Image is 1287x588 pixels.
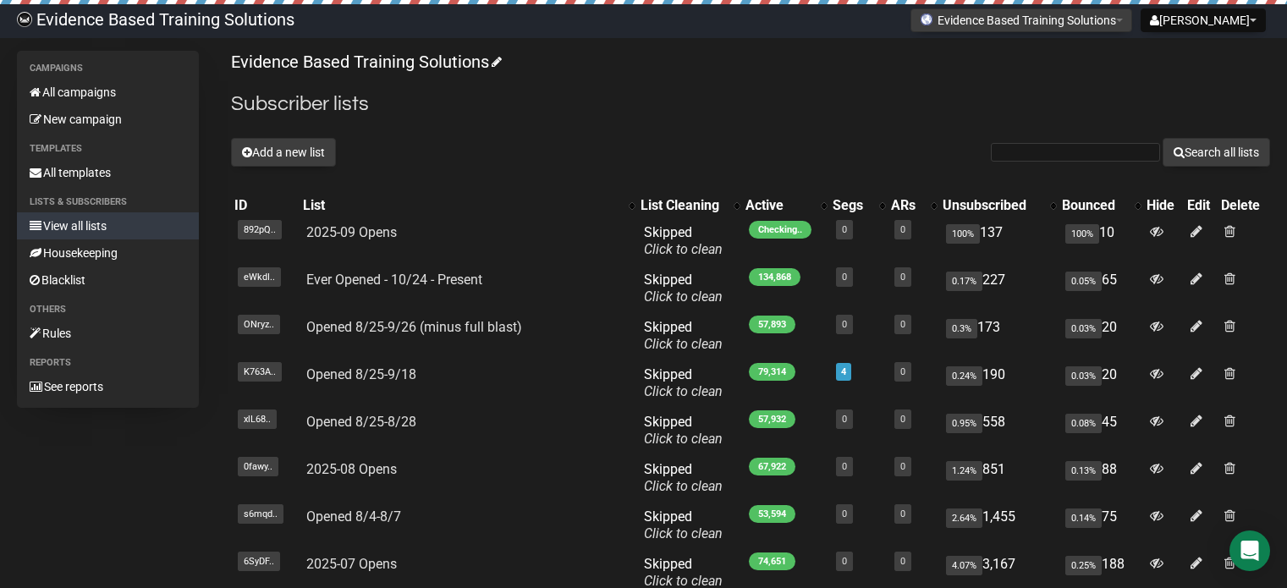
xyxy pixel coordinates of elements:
span: Checking.. [749,221,811,239]
a: All templates [17,159,199,186]
a: 0 [842,319,847,330]
th: Hide: No sort applied, sorting is disabled [1143,194,1183,217]
a: Rules [17,320,199,347]
div: Bounced [1062,197,1126,214]
span: 0.03% [1065,319,1102,338]
li: Reports [17,353,199,373]
span: Skipped [644,272,723,305]
a: See reports [17,373,199,400]
div: Active [745,197,812,214]
li: Templates [17,139,199,159]
div: Unsubscribed [943,197,1042,214]
span: 74,651 [749,552,795,570]
span: 57,932 [749,410,795,428]
a: Click to clean [644,431,723,447]
button: [PERSON_NAME] [1141,8,1266,32]
span: 100% [1065,224,1099,244]
a: Click to clean [644,289,723,305]
a: 2025-08 Opens [306,461,397,477]
td: 88 [1059,454,1143,502]
span: 57,893 [749,316,795,333]
td: 20 [1059,312,1143,360]
span: 1.24% [946,461,982,481]
a: 0 [842,414,847,425]
span: 0.3% [946,319,977,338]
td: 851 [939,454,1059,502]
th: Bounced: No sort applied, activate to apply an ascending sort [1059,194,1143,217]
td: 20 [1059,360,1143,407]
button: Add a new list [231,138,336,167]
div: List [303,197,620,214]
a: Click to clean [644,383,723,399]
span: ONryz.. [238,315,280,334]
a: 2025-07 Opens [306,556,397,572]
a: Click to clean [644,478,723,494]
a: 2025-09 Opens [306,224,397,240]
span: Skipped [644,414,723,447]
td: 75 [1059,502,1143,549]
a: 0 [900,224,905,235]
span: 0fawy.. [238,457,278,476]
span: 0.25% [1065,556,1102,575]
th: List Cleaning: No sort applied, activate to apply an ascending sort [637,194,742,217]
span: 134,868 [749,268,800,286]
td: 65 [1059,265,1143,312]
a: 0 [900,556,905,567]
span: Skipped [644,224,723,257]
th: List: No sort applied, activate to apply an ascending sort [300,194,637,217]
div: Delete [1221,197,1267,214]
a: Opened 8/25-9/18 [306,366,416,382]
span: K763A.. [238,362,282,382]
h2: Subscriber lists [231,89,1270,119]
td: 137 [939,217,1059,265]
a: Click to clean [644,336,723,352]
img: favicons [920,13,933,26]
span: Skipped [644,508,723,541]
th: Segs: No sort applied, activate to apply an ascending sort [829,194,888,217]
span: 0.14% [1065,508,1102,528]
span: 0.24% [946,366,982,386]
th: Delete: No sort applied, sorting is disabled [1218,194,1270,217]
span: 0.08% [1065,414,1102,433]
a: Opened 8/25-8/28 [306,414,416,430]
span: Skipped [644,366,723,399]
a: 0 [842,508,847,519]
span: 0.13% [1065,461,1102,481]
td: 190 [939,360,1059,407]
button: Evidence Based Training Solutions [910,8,1132,32]
li: Campaigns [17,58,199,79]
td: 227 [939,265,1059,312]
span: 0.05% [1065,272,1102,291]
span: 0.95% [946,414,982,433]
div: Hide [1147,197,1180,214]
th: ID: No sort applied, sorting is disabled [231,194,299,217]
a: 0 [900,272,905,283]
div: Segs [833,197,871,214]
a: 4 [841,366,846,377]
span: 53,594 [749,505,795,523]
span: 100% [946,224,980,244]
td: 45 [1059,407,1143,454]
div: List Cleaning [641,197,725,214]
span: 67,922 [749,458,795,475]
a: Housekeeping [17,239,199,267]
td: 558 [939,407,1059,454]
a: All campaigns [17,79,199,106]
a: Opened 8/25-9/26 (minus full blast) [306,319,522,335]
a: View all lists [17,212,199,239]
span: 892pQ.. [238,220,282,239]
span: 6SyDF.. [238,552,280,571]
a: Click to clean [644,525,723,541]
a: 0 [900,461,905,472]
li: Others [17,299,199,320]
span: 4.07% [946,556,982,575]
a: 0 [842,556,847,567]
a: Evidence Based Training Solutions [231,52,499,72]
th: Unsubscribed: No sort applied, activate to apply an ascending sort [939,194,1059,217]
span: s6mqd.. [238,504,283,524]
td: 10 [1059,217,1143,265]
img: 6a635aadd5b086599a41eda90e0773ac [17,12,32,27]
a: 0 [900,414,905,425]
span: 0.17% [946,272,982,291]
div: Open Intercom Messenger [1229,530,1270,571]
